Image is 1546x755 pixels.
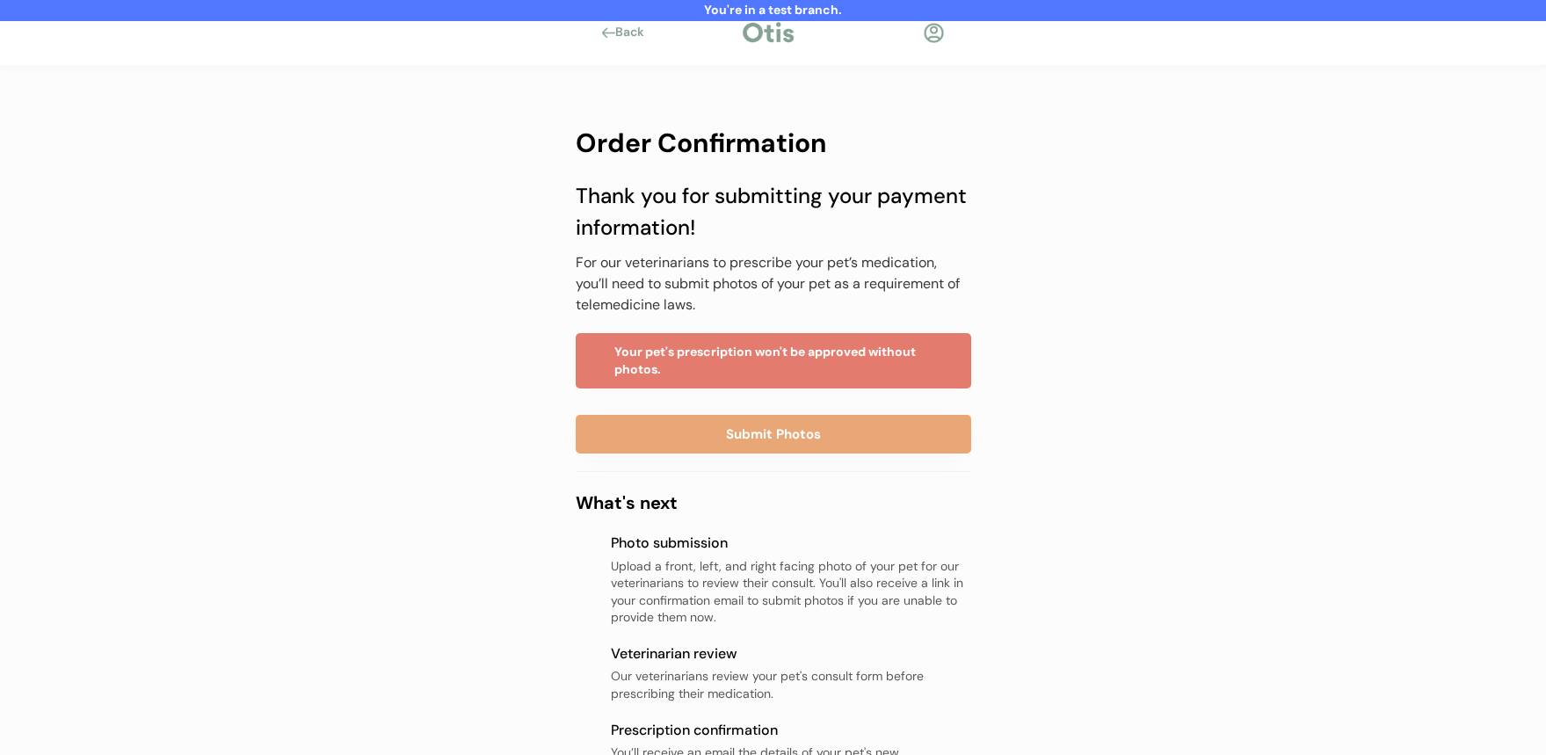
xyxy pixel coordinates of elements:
div: Prescription confirmation [611,721,971,740]
div: Order Confirmation [576,123,971,163]
div: Photo submission [611,534,971,553]
div: Our veterinarians review your pet's consult form before prescribing their medication. [611,668,971,702]
div: Thank you for submitting your payment information! [576,180,971,243]
div: For our veterinarians to prescribe your pet’s medication, you’ll need to submit photos of your pe... [576,252,971,316]
div: What's next [576,490,971,516]
div: Your pet's prescription won't be approved without photos. [614,344,961,378]
button: Submit Photos [576,415,971,454]
div: Upload a front, left, and right facing photo of your pet for our veterinarians to review their co... [611,558,971,627]
div: Back [615,24,655,41]
div: Veterinarian review [611,644,971,664]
